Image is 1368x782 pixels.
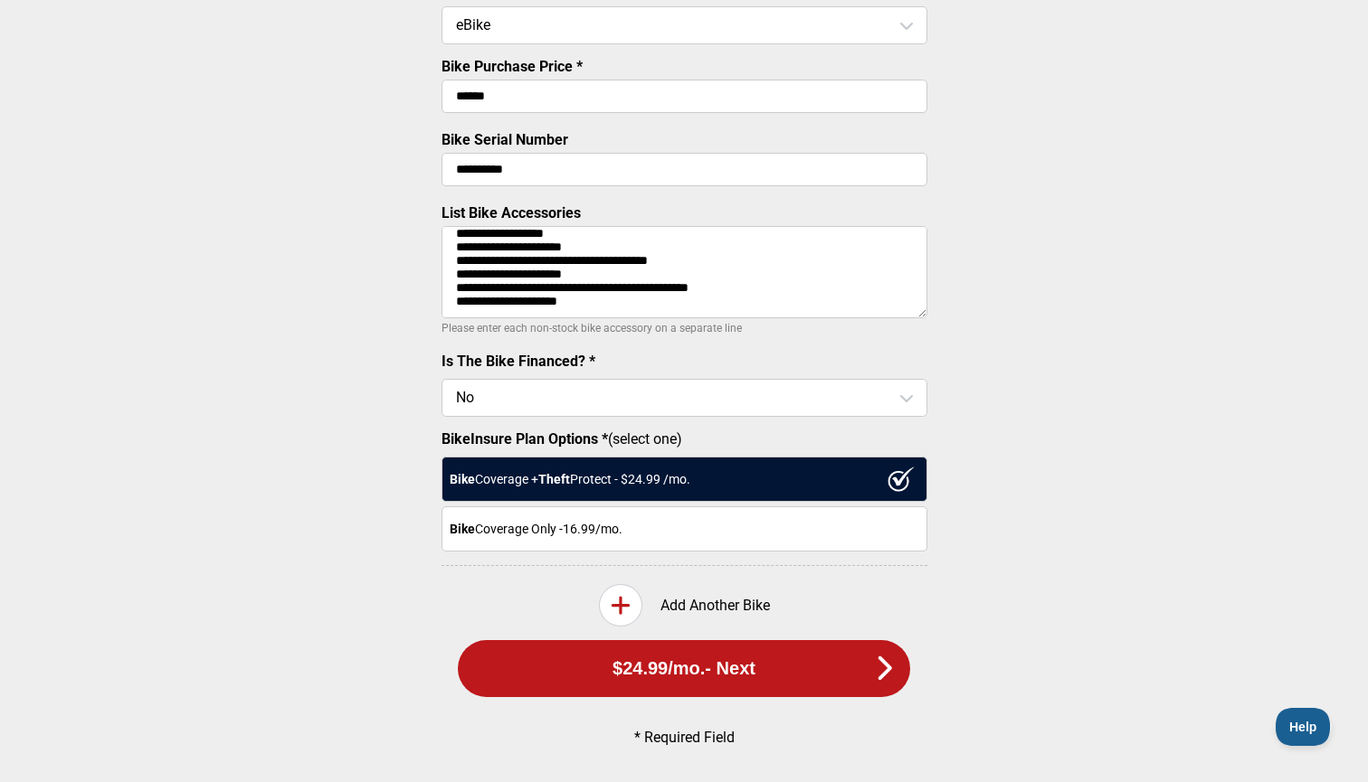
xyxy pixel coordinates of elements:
[442,430,608,448] strong: BikeInsure Plan Options *
[442,58,583,75] label: Bike Purchase Price *
[442,204,581,221] label: List Bike Accessories
[442,317,927,339] p: Please enter each non-stock bike accessory on a separate line
[471,729,897,746] p: * Required Field
[668,658,705,679] span: /mo.
[458,640,910,697] button: $24.99/mo.- Next
[442,353,595,370] label: Is The Bike Financed? *
[1276,708,1332,746] iframe: Toggle Customer Support
[442,131,568,148] label: Bike Serial Number
[442,584,927,627] div: Add Another Bike
[538,472,570,486] strong: Theft
[450,472,475,486] strong: Bike
[450,522,475,536] strong: Bike
[442,430,927,448] label: (select one)
[442,457,927,502] div: Coverage + Protect - $ 24.99 /mo.
[442,506,927,551] div: Coverage Only - 16.99 /mo.
[888,466,915,492] img: ux1sgP1Haf775SAghJI38DyDlYP+32lKFAAAAAElFTkSuQmCC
